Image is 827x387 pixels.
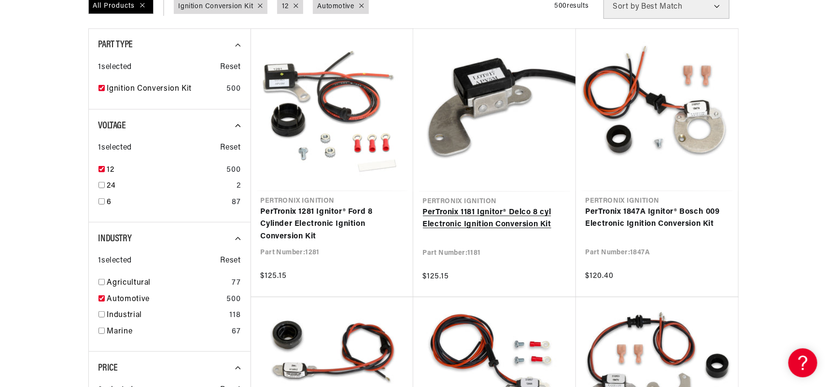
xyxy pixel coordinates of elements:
a: 12 [107,164,223,177]
a: PerTronix 1847A Ignitor® Bosch 009 Electronic Ignition Conversion Kit [586,206,729,231]
a: 12 [282,1,288,12]
span: Price [98,363,118,373]
a: Automotive [318,1,354,12]
span: Industry [98,234,132,244]
span: 1 selected [98,142,132,154]
a: Agricultural [107,277,228,290]
span: Reset [221,255,241,267]
div: 87 [232,196,240,209]
a: PerTronix 1281 Ignitor® Ford 8 Cylinder Electronic Ignition Conversion Kit [261,206,404,243]
span: 1 selected [98,61,132,74]
span: Reset [221,142,241,154]
div: 77 [232,277,240,290]
span: Part Type [98,40,133,50]
a: Ignition Conversion Kit [107,83,223,96]
a: Ignition Conversion Kit [179,1,253,12]
a: 24 [107,180,233,193]
span: Voltage [98,121,126,131]
div: 500 [227,164,241,177]
a: Automotive [107,293,223,306]
div: 500 [227,83,241,96]
div: 67 [232,326,240,338]
a: PerTronix 1181 Ignitor® Delco 8 cyl Electronic Ignition Conversion Kit [423,207,566,231]
span: Reset [221,61,241,74]
a: Marine [107,326,228,338]
a: Industrial [107,309,226,322]
span: 500 results [554,2,589,10]
a: 6 [107,196,228,209]
span: Sort by [613,3,640,11]
span: 1 selected [98,255,132,267]
div: 2 [237,180,241,193]
div: 118 [230,309,241,322]
div: 500 [227,293,241,306]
